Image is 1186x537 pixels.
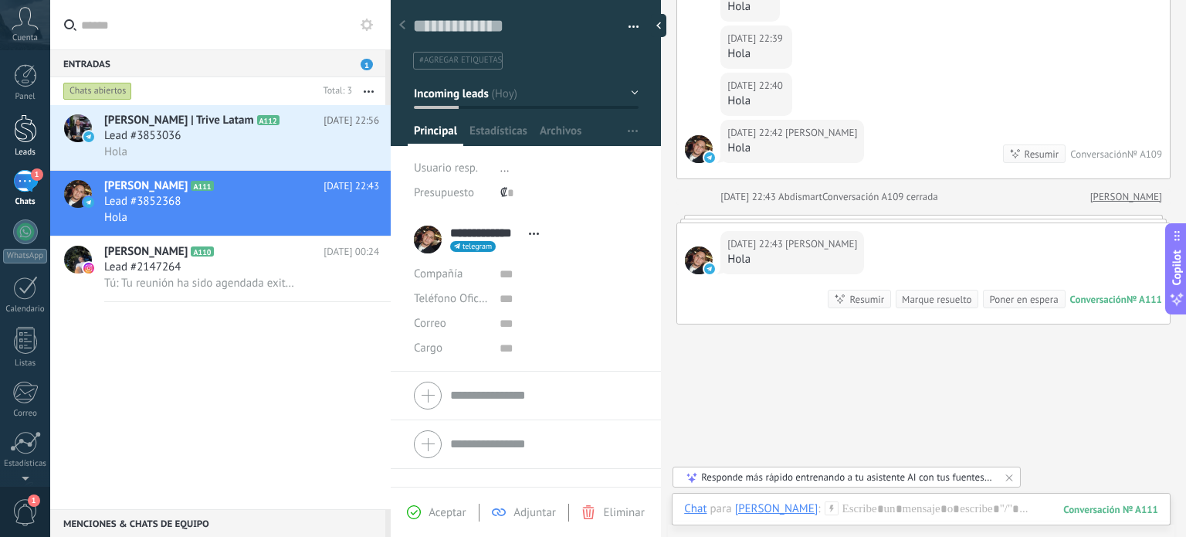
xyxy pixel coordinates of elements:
[419,55,502,66] span: #agregar etiquetas
[83,263,94,274] img: icon
[704,152,715,163] img: telegram-sm.svg
[778,190,822,203] span: Abdismart
[324,244,379,260] span: [DATE] 00:24
[414,181,489,206] div: Presupuesto
[1169,250,1184,285] span: Copilot
[3,304,48,314] div: Calendario
[50,49,385,77] div: Entradas
[818,501,820,517] span: :
[469,124,527,146] span: Estadísticas
[1063,503,1158,516] div: 111
[727,125,785,141] div: [DATE] 22:42
[3,148,48,158] div: Leads
[104,210,127,225] span: Hola
[1090,189,1162,205] a: [PERSON_NAME]
[1070,293,1127,306] div: Conversación
[104,144,127,159] span: Hola
[704,263,715,274] img: telegram-sm.svg
[191,246,213,257] span: A110
[414,287,488,311] button: Teléfono Oficina
[414,161,478,175] span: Usuario resp.
[727,252,857,267] div: Hola
[1127,293,1162,306] div: № A111
[50,509,385,537] div: Menciones & Chats de equipo
[1127,148,1162,161] div: № A109
[31,168,43,181] span: 1
[257,115,280,125] span: A112
[414,342,442,354] span: Cargo
[720,189,778,205] div: [DATE] 22:43
[1025,147,1059,161] div: Resumir
[12,33,38,43] span: Cuenta
[989,292,1058,307] div: Poner en espera
[414,311,446,336] button: Correo
[28,495,40,507] span: 1
[83,131,94,142] img: icon
[785,125,857,141] span: Geiner Porras
[463,243,492,250] span: telegram
[104,276,294,291] span: Tú: Tu reunión ha sido agendada exitosamente para [DATE] a las 10:00 am. Si necesitas más informa...
[685,135,713,163] span: Geiner Porras
[414,336,488,361] div: Cargo
[414,124,457,146] span: Principal
[513,505,556,520] span: Adjuntar
[104,244,188,260] span: [PERSON_NAME]
[352,77,385,105] button: Más
[3,409,48,419] div: Correo
[651,14,666,37] div: Ocultar
[727,78,785,93] div: [DATE] 22:40
[3,359,48,369] div: Listas
[727,46,785,62] div: Hola
[50,105,391,170] a: avataricon[PERSON_NAME] | Trive LatamA112[DATE] 22:56Lead #3853036Hola
[317,83,352,99] div: Total: 3
[710,501,732,517] span: para
[104,113,254,128] span: [PERSON_NAME] | Trive Latam
[3,197,48,207] div: Chats
[361,59,373,70] span: 1
[785,236,857,252] span: Geiner Porras
[735,501,818,515] div: Geiner Porras
[3,249,47,263] div: WhatsApp
[540,124,581,146] span: Archivos
[104,260,181,275] span: Lead #2147264
[414,291,494,306] span: Teléfono Oficina
[50,171,391,236] a: avataricon[PERSON_NAME]A111[DATE] 22:43Lead #3852368Hola
[429,505,466,520] span: Aceptar
[727,141,857,156] div: Hola
[685,246,713,274] span: Geiner Porras
[414,262,488,287] div: Compañía
[603,505,644,520] span: Eliminar
[63,82,132,100] div: Chats abiertos
[104,178,188,194] span: [PERSON_NAME]
[727,31,785,46] div: [DATE] 22:39
[500,161,510,175] span: ...
[50,236,391,301] a: avataricon[PERSON_NAME]A110[DATE] 00:24Lead #2147264Tú: Tu reunión ha sido agendada exitosamente ...
[727,93,785,109] div: Hola
[414,185,474,200] span: Presupuesto
[83,197,94,208] img: icon
[104,128,181,144] span: Lead #3853036
[822,189,938,205] div: Conversación A109 cerrada
[3,459,48,469] div: Estadísticas
[849,292,884,307] div: Resumir
[324,113,379,128] span: [DATE] 22:56
[500,181,639,206] div: ₡
[191,181,213,191] span: A111
[701,471,994,484] div: Responde más rápido entrenando a tu asistente AI con tus fuentes de datos
[727,236,785,252] div: [DATE] 22:43
[3,92,48,102] div: Panel
[104,194,181,209] span: Lead #3852368
[324,178,379,194] span: [DATE] 22:43
[902,292,971,307] div: Marque resuelto
[1070,148,1127,161] div: Conversación
[414,156,489,181] div: Usuario resp.
[414,316,446,331] span: Correo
